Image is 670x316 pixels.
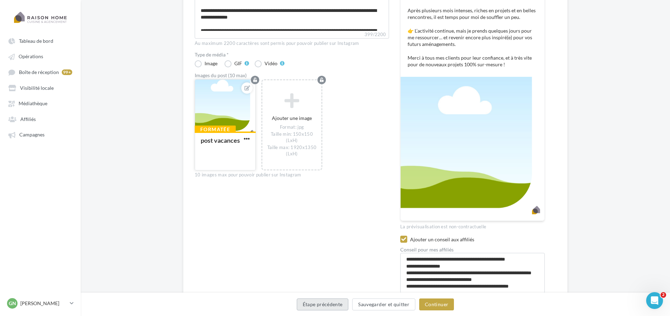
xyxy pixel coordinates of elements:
div: Image [205,61,217,66]
div: Au maximum 2200 caractères sont permis pour pouvoir publier sur Instagram [195,40,389,47]
div: post vacances [201,136,240,144]
a: Tableau de bord [4,34,76,47]
p: [PERSON_NAME] [20,300,67,307]
label: 399/2200 [195,31,389,39]
div: La prévisualisation est non-contractuelle [400,221,545,230]
span: 2 [661,292,666,298]
a: Gn [PERSON_NAME] [6,297,75,310]
div: Images du post (10 max) [195,73,389,78]
a: Médiathèque [4,97,76,109]
a: Opérations [4,50,76,62]
label: Type de média * [195,52,389,57]
div: Ajouter un conseil aux affiliés [410,236,545,243]
button: Étape précédente [297,298,349,310]
a: Visibilité locale [4,81,76,94]
span: Affiliés [20,116,36,122]
button: Continuer [419,298,454,310]
span: Gn [9,300,16,307]
iframe: Intercom live chat [646,292,663,309]
div: Formatée [195,126,236,133]
div: 99+ [62,69,72,75]
button: Sauvegarder et quitter [352,298,415,310]
span: Campagnes [19,132,45,138]
span: Opérations [19,54,43,60]
a: Campagnes [4,128,76,141]
div: 10 images max pour pouvoir publier sur Instagram [195,172,389,178]
span: Tableau de bord [19,38,53,44]
div: GIF [234,61,242,66]
div: Vidéo [264,61,277,66]
a: Affiliés [4,113,76,125]
a: Boîte de réception 99+ [4,66,76,79]
span: Visibilité locale [20,85,54,91]
span: Médiathèque [19,101,47,107]
div: Conseil pour mes affiliés [400,247,545,252]
span: Boîte de réception [19,69,59,75]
